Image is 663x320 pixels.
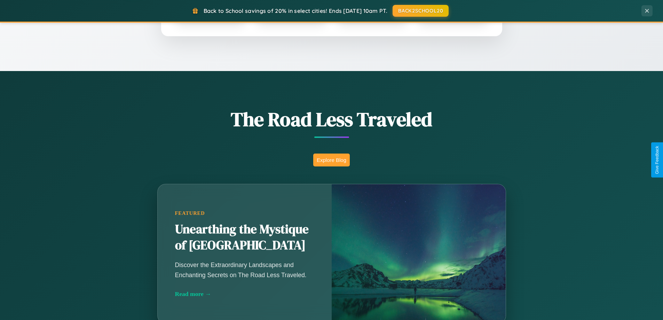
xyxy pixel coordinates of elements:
[204,7,387,14] span: Back to School savings of 20% in select cities! Ends [DATE] 10am PT.
[123,106,540,133] h1: The Road Less Traveled
[175,221,314,253] h2: Unearthing the Mystique of [GEOGRAPHIC_DATA]
[175,290,314,298] div: Read more →
[393,5,449,17] button: BACK2SCHOOL20
[313,154,350,166] button: Explore Blog
[175,210,314,216] div: Featured
[655,146,660,174] div: Give Feedback
[175,260,314,280] p: Discover the Extraordinary Landscapes and Enchanting Secrets on The Road Less Traveled.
